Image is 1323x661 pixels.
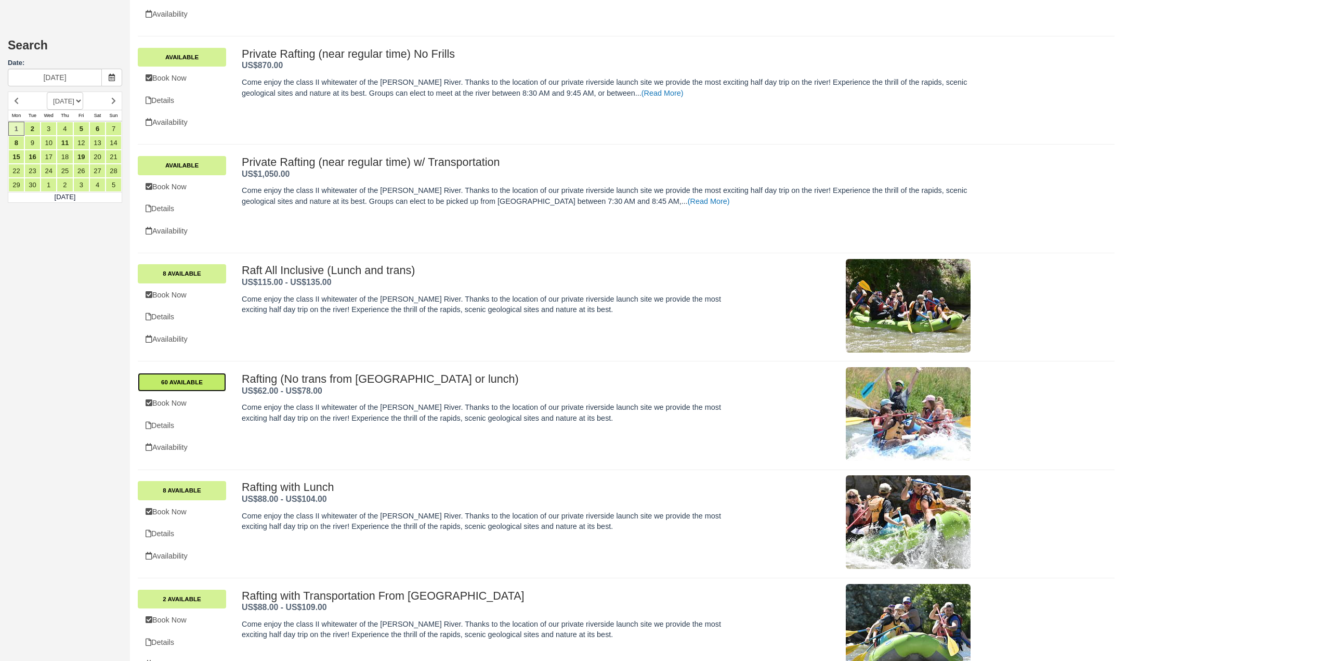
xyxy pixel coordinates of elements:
a: 14 [106,136,122,150]
a: 5 [73,122,89,136]
a: Details [138,523,226,545]
img: M25-1 [846,367,971,461]
a: 8 Available [138,264,226,283]
a: 7 [106,122,122,136]
a: Details [138,632,226,653]
a: 15 [8,150,24,164]
h2: Rafting with Lunch [242,481,727,494]
a: Availability [138,221,226,242]
th: Thu [57,110,73,122]
p: Come enjoy the class II whitewater of the [PERSON_NAME] River. Thanks to the location of our priv... [242,619,727,640]
strong: Price: US$88 - US$104 [242,495,327,503]
h2: Search [8,39,122,58]
a: 29 [8,178,24,192]
a: 30 [24,178,41,192]
a: Book Now [138,393,226,414]
th: Wed [41,110,57,122]
img: M29-1 [846,259,971,353]
a: 8 [8,136,24,150]
span: US$88.00 - US$104.00 [242,495,327,503]
a: 10 [41,136,57,150]
a: 1 [41,178,57,192]
a: Availability [138,112,226,133]
a: (Read More) [641,89,684,97]
a: 26 [73,164,89,178]
p: Come enjoy the class II whitewater of the [PERSON_NAME] River. Thanks to the location of our priv... [242,77,971,98]
th: Fri [73,110,89,122]
label: Date: [8,58,122,68]
strong: Price: US$115 - US$135 [242,278,331,287]
a: 3 [73,178,89,192]
a: 12 [73,136,89,150]
strong: Price: US$88 - US$109 [242,603,327,612]
a: 19 [73,150,89,164]
a: 11 [57,136,73,150]
a: 8 Available [138,481,226,500]
span: US$62.00 - US$78.00 [242,386,322,395]
a: 25 [57,164,73,178]
a: 2 [57,178,73,192]
span: US$1,050.00 [242,170,290,178]
a: 23 [24,164,41,178]
span: US$115.00 - US$135.00 [242,278,331,287]
a: Details [138,198,226,219]
a: Availability [138,4,226,25]
h2: Raft All Inclusive (Lunch and trans) [242,264,727,277]
a: Details [138,415,226,436]
a: Available [138,156,226,175]
a: Details [138,90,226,111]
a: Book Now [138,284,226,306]
a: Book Now [138,501,226,523]
p: Come enjoy the class II whitewater of the [PERSON_NAME] River. Thanks to the location of our priv... [242,402,727,423]
a: Availability [138,546,226,567]
th: Sat [89,110,106,122]
span: US$870.00 [242,61,283,70]
h2: Rafting with Transportation From [GEOGRAPHIC_DATA] [242,590,727,602]
a: 18 [57,150,73,164]
strong: Price: US$1,050 [242,170,290,178]
img: M27-1 [846,475,971,569]
a: 9 [24,136,41,150]
th: Tue [24,110,41,122]
a: Book Now [138,68,226,89]
h2: Private Rafting (near regular time) w/ Transportation [242,156,971,169]
a: 24 [41,164,57,178]
a: Details [138,306,226,328]
a: 6 [89,122,106,136]
a: 28 [106,164,122,178]
a: 2 Available [138,590,226,608]
a: 21 [106,150,122,164]
a: 22 [8,164,24,178]
p: Come enjoy the class II whitewater of the [PERSON_NAME] River. Thanks to the location of our priv... [242,294,727,315]
a: Availability [138,329,226,350]
h2: Rafting (No trans from [GEOGRAPHIC_DATA] or lunch) [242,373,727,385]
a: 16 [24,150,41,164]
a: 17 [41,150,57,164]
a: 5 [106,178,122,192]
a: 27 [89,164,106,178]
a: 1 [8,122,24,136]
a: 60 Available [138,373,226,392]
h2: Private Rafting (near regular time) No Frills [242,48,971,60]
strong: Price: US$62 - US$78 [242,386,322,395]
a: (Read More) [688,197,730,205]
a: 20 [89,150,106,164]
td: [DATE] [8,192,122,203]
a: Available [138,48,226,67]
a: 4 [89,178,106,192]
p: Come enjoy the class II whitewater of the [PERSON_NAME] River. Thanks to the location of our priv... [242,185,971,206]
span: US$88.00 - US$109.00 [242,603,327,612]
a: 4 [57,122,73,136]
a: Availability [138,437,226,458]
a: 2 [24,122,41,136]
a: Book Now [138,610,226,631]
a: 13 [89,136,106,150]
th: Sun [106,110,122,122]
p: Come enjoy the class II whitewater of the [PERSON_NAME] River. Thanks to the location of our priv... [242,511,727,532]
strong: Price: US$870 [242,61,283,70]
th: Mon [8,110,24,122]
a: 3 [41,122,57,136]
a: Book Now [138,176,226,198]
